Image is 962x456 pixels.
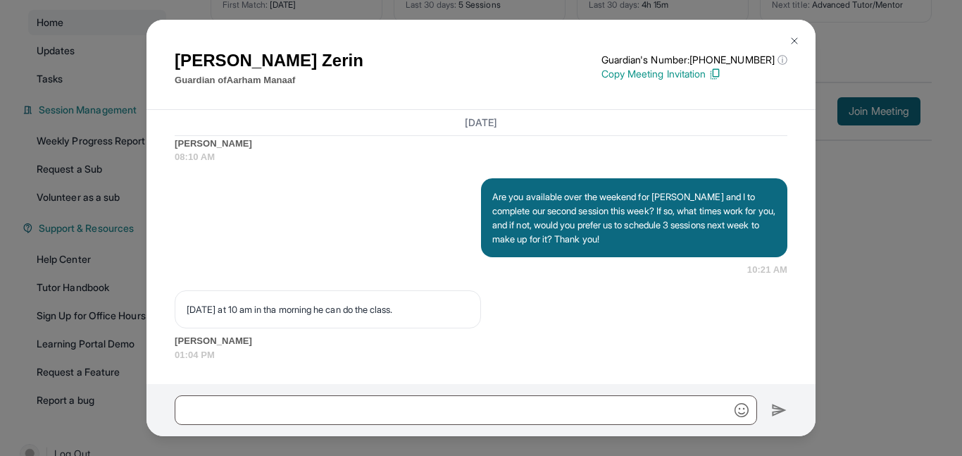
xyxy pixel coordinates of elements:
img: Send icon [771,402,787,419]
span: 08:10 AM [175,150,787,164]
p: Guardian of Aarham Manaaf [175,73,363,87]
span: [PERSON_NAME] [175,137,787,151]
p: [DATE] at 10 am in tha morning he can do the class. [187,302,469,316]
p: Guardian's Number: [PHONE_NUMBER] [601,53,787,67]
span: 10:21 AM [747,263,787,277]
span: [PERSON_NAME] [175,334,787,348]
p: Are you available over the weekend for [PERSON_NAME] and I to complete our second session this we... [492,190,776,246]
h1: [PERSON_NAME] Zerin [175,48,363,73]
span: ⓘ [777,53,787,67]
img: Copy Icon [708,68,721,80]
span: 01:04 PM [175,348,787,362]
img: Emoji [735,403,749,417]
img: Close Icon [789,35,800,47]
p: Copy Meeting Invitation [601,67,787,81]
h3: [DATE] [175,116,787,130]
